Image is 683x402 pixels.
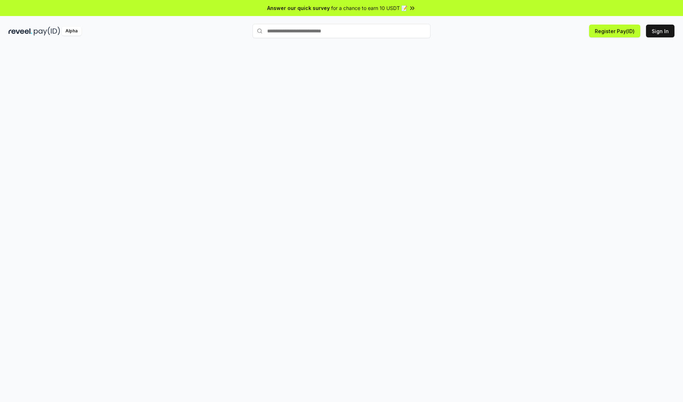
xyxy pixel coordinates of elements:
img: pay_id [34,27,60,36]
button: Register Pay(ID) [589,25,640,37]
span: for a chance to earn 10 USDT 📝 [331,4,407,12]
img: reveel_dark [9,27,32,36]
button: Sign In [646,25,674,37]
div: Alpha [62,27,81,36]
span: Answer our quick survey [267,4,330,12]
